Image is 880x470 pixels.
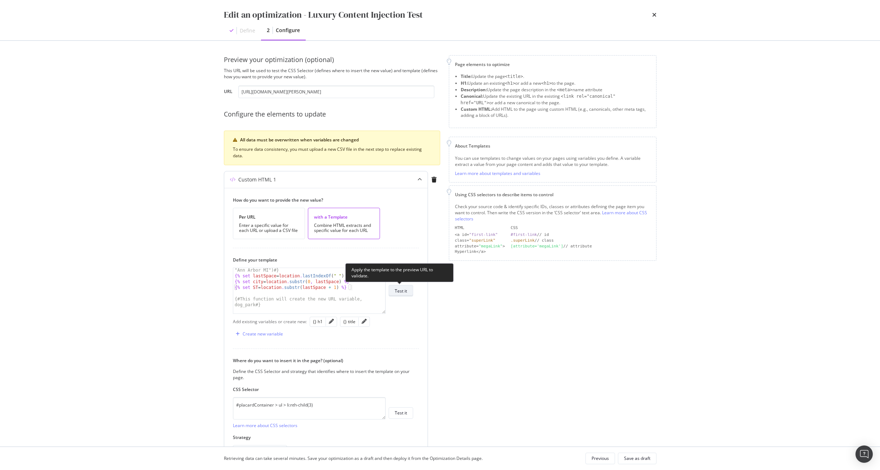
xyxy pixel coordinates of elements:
[313,317,323,326] button: {} h1
[511,244,563,249] div: [attribute='megaLink']
[389,407,413,419] button: Test it
[455,232,505,238] div: <a id=
[461,80,650,87] li: Update an existing or add a new to the page.
[461,106,492,112] strong: Custom HTML:
[511,232,537,237] div: #first-link
[511,243,650,249] div: // attribute
[233,257,413,263] label: Define your template
[224,455,483,461] div: Retrieving data can take several minutes. Save your optimization as a draft and then deploy it fr...
[238,176,276,183] div: Custom HTML 1
[314,223,374,233] div: Combine HTML extracts and specific value for each URL
[233,397,386,420] textarea: #placardContainer > ul > li:nth-child(3)
[455,225,505,231] div: HTML
[233,357,413,364] label: Where do you want to insert it in the page? (optional)
[455,238,505,243] div: class=
[233,386,413,392] label: CSS Selector
[233,197,413,203] label: How do you want to provide the new value?
[461,93,483,99] strong: Canonical:
[314,214,374,220] div: with a Template
[329,319,334,324] div: pencil
[592,455,609,461] div: Previous
[233,328,283,340] button: Create new variable
[469,238,495,243] div: "superLink"
[505,74,523,79] span: <title>
[224,110,440,119] div: Configure the elements to update
[239,223,299,233] div: Enter a specific value for each URL or upload a CSV file
[455,210,647,222] a: Learn more about CSS selectors
[238,85,434,98] input: https://www.example.com
[479,244,503,249] div: "megaLink"
[541,81,552,86] span: <h1>
[511,232,650,238] div: // id
[461,93,650,106] li: Update the existing URL in the existing or add a new canonical to the page.
[461,87,487,93] strong: Description:
[455,143,650,149] div: About Templates
[224,9,423,21] div: Edit an optimization - Luxury Content Injection Test
[389,285,413,297] button: Test it
[343,317,355,326] button: {} title
[240,27,255,34] div: Define
[455,203,650,222] div: Check your source code & identify specific IDs, classes or attributes defining the page item you ...
[313,319,323,325] div: {} h1
[469,232,498,237] div: "first-link"
[267,27,270,34] div: 2
[239,214,299,220] div: Per URL
[276,27,300,34] div: Configure
[233,422,297,429] a: Learn more about CSS selectors
[233,445,287,457] button: Before the element
[395,288,407,294] div: Test it
[233,368,413,381] div: Define the CSS Selector and strategy that identifies where to insert the template on your page.
[224,131,440,165] div: warning banner
[505,81,516,86] span: <h1>
[461,106,650,118] li: Add HTML to the page using custom HTML (e.g., canonicals, other meta tags, adding a block of URLs).
[243,331,283,337] div: Create new variable
[461,94,616,105] span: <link rel="canonical" href="URL">
[511,238,650,243] div: // class
[585,453,615,464] button: Previous
[233,434,413,440] label: Strategy
[224,55,440,65] div: Preview your optimization (optional)
[461,80,468,86] strong: H1:
[224,67,440,80] div: This URL will be used to test the CSS Selector (defines where to insert the new value) and templa...
[461,87,650,93] li: Update the page description in the name attribute
[511,225,650,231] div: CSS
[455,61,650,67] div: Page elements to optimize
[618,453,656,464] button: Save as draft
[343,319,355,325] div: {} title
[345,263,454,282] div: Apply the template to the preview URL to validate.
[455,243,505,249] div: attribute= >
[224,88,233,96] label: URL
[855,445,873,463] div: Open Intercom Messenger
[557,87,572,92] span: <meta>
[652,9,656,21] div: times
[455,249,505,255] div: Hyperlink</a>
[461,73,472,79] strong: Title:
[240,137,431,143] div: All data must be overwritten when variables are changed
[461,73,650,80] li: Update the page .
[233,146,431,159] div: To ensure data consistency, you must upload a new CSV file in the next step to replace existing d...
[395,410,407,416] div: Test it
[455,155,650,167] div: You can use templates to change values on your pages using variables you define. A variable extra...
[511,238,535,243] div: .superLink
[624,455,650,461] div: Save as draft
[233,319,307,325] div: Add existing variables or create new:
[362,319,367,324] div: pencil
[455,170,540,176] a: Learn more about templates and variables
[455,192,650,198] div: Using CSS selectors to describe items to control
